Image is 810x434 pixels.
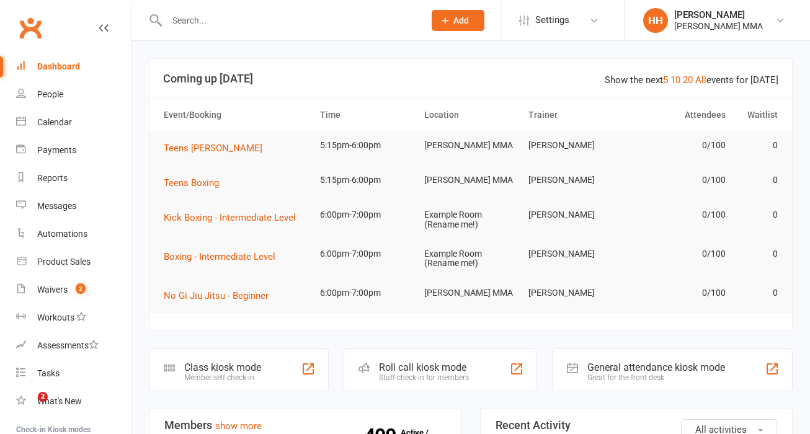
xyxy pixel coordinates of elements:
div: [PERSON_NAME] MMA [674,20,763,32]
a: 20 [683,74,693,86]
td: [PERSON_NAME] [523,200,627,229]
div: Payments [37,145,76,155]
td: [PERSON_NAME] [523,278,627,308]
a: Workouts [16,304,131,332]
a: show more [215,420,262,432]
td: 0 [731,278,783,308]
td: 6:00pm-7:00pm [314,239,419,268]
div: What's New [37,396,82,406]
td: 0/100 [627,166,731,195]
td: [PERSON_NAME] MMA [419,278,523,308]
div: Class kiosk mode [184,361,261,373]
div: Reports [37,173,68,183]
a: 10 [670,74,680,86]
td: 0/100 [627,278,731,308]
div: People [37,89,63,99]
a: Reports [16,164,131,192]
span: Boxing - Intermediate Level [164,251,275,262]
div: Calendar [37,117,72,127]
td: Example Room (Rename me!) [419,200,523,239]
div: Staff check-in for members [379,373,469,382]
td: [PERSON_NAME] MMA [419,131,523,160]
h3: Coming up [DATE] [163,73,778,85]
div: Great for the front desk [587,373,725,382]
div: Roll call kiosk mode [379,361,469,373]
iframe: Intercom live chat [12,392,42,422]
a: Clubworx [15,12,46,43]
a: Dashboard [16,53,131,81]
span: Teens [PERSON_NAME] [164,143,262,154]
a: Product Sales [16,248,131,276]
td: [PERSON_NAME] [523,239,627,268]
div: Dashboard [37,61,80,71]
span: Teens Boxing [164,177,219,188]
td: 0/100 [627,131,731,160]
th: Waitlist [731,99,783,131]
button: No Gi Jiu Jitsu - Beginner [164,288,277,303]
a: Payments [16,136,131,164]
span: 2 [38,392,48,402]
td: 0 [731,131,783,160]
th: Time [314,99,419,131]
button: Teens [PERSON_NAME] [164,141,271,156]
input: Search... [163,12,416,29]
td: 0 [731,166,783,195]
a: Tasks [16,360,131,387]
div: Show the next events for [DATE] [605,73,778,87]
span: No Gi Jiu Jitsu - Beginner [164,290,269,301]
h3: Recent Activity [496,419,777,432]
td: 0/100 [627,239,731,268]
th: Event/Booking [158,99,314,131]
a: Waivers 2 [16,276,131,304]
a: Assessments [16,332,131,360]
td: 0 [731,239,783,268]
th: Attendees [627,99,731,131]
button: Kick Boxing - Intermediate Level [164,210,305,225]
a: All [695,74,706,86]
a: What's New [16,387,131,415]
div: [PERSON_NAME] [674,9,763,20]
a: Calendar [16,108,131,136]
div: Workouts [37,312,74,322]
a: 5 [663,74,668,86]
th: Trainer [523,99,627,131]
span: 2 [76,283,86,294]
div: Automations [37,229,87,239]
td: Example Room (Rename me!) [419,239,523,278]
td: [PERSON_NAME] [523,131,627,160]
a: People [16,81,131,108]
td: 6:00pm-7:00pm [314,278,419,308]
td: [PERSON_NAME] MMA [419,166,523,195]
div: Waivers [37,285,68,294]
td: [PERSON_NAME] [523,166,627,195]
td: 5:15pm-6:00pm [314,166,419,195]
h3: Members [164,419,446,432]
button: Add [432,10,484,31]
div: HH [643,8,668,33]
span: Settings [535,6,569,34]
div: Assessments [37,340,99,350]
td: 5:15pm-6:00pm [314,131,419,160]
a: Automations [16,220,131,248]
button: Boxing - Intermediate Level [164,249,284,264]
td: 0/100 [627,200,731,229]
div: Messages [37,201,76,211]
td: 0 [731,200,783,229]
button: Teens Boxing [164,175,228,190]
div: General attendance kiosk mode [587,361,725,373]
span: Add [453,15,469,25]
div: Member self check-in [184,373,261,382]
span: Kick Boxing - Intermediate Level [164,212,296,223]
a: Messages [16,192,131,220]
div: Tasks [37,368,60,378]
th: Location [419,99,523,131]
td: 6:00pm-7:00pm [314,200,419,229]
div: Product Sales [37,257,91,267]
